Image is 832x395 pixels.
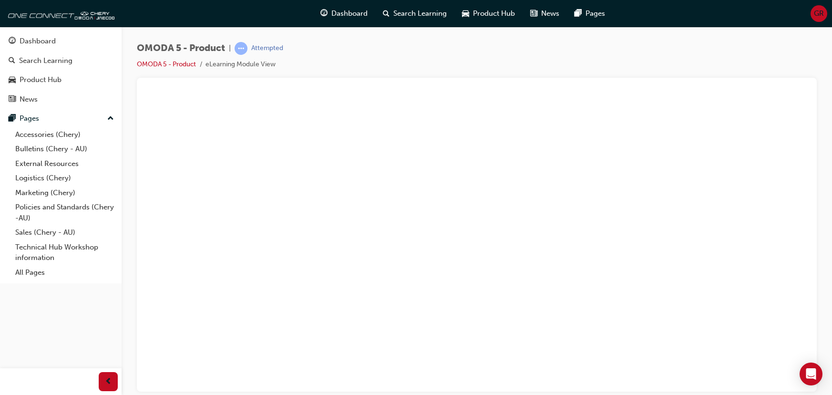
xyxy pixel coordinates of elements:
[19,55,72,66] div: Search Learning
[4,110,118,127] button: Pages
[567,4,613,23] a: pages-iconPages
[814,8,824,19] span: GR
[811,5,827,22] button: GR
[523,4,567,23] a: news-iconNews
[107,113,114,125] span: up-icon
[585,8,605,19] span: Pages
[800,363,822,385] div: Open Intercom Messenger
[137,43,225,54] span: OMODA 5 - Product
[11,240,118,265] a: Technical Hub Workshop information
[11,200,118,225] a: Policies and Standards (Chery -AU)
[5,4,114,23] img: oneconnect
[11,186,118,200] a: Marketing (Chery)
[11,127,118,142] a: Accessories (Chery)
[11,265,118,280] a: All Pages
[20,36,56,47] div: Dashboard
[20,113,39,124] div: Pages
[229,43,231,54] span: |
[9,114,16,123] span: pages-icon
[9,57,15,65] span: search-icon
[393,8,447,19] span: Search Learning
[251,44,283,53] div: Attempted
[530,8,537,20] span: news-icon
[11,171,118,186] a: Logistics (Chery)
[11,225,118,240] a: Sales (Chery - AU)
[4,91,118,108] a: News
[4,31,118,110] button: DashboardSearch LearningProduct HubNews
[9,76,16,84] span: car-icon
[9,37,16,46] span: guage-icon
[20,94,38,105] div: News
[473,8,515,19] span: Product Hub
[331,8,368,19] span: Dashboard
[137,60,196,68] a: OMODA 5 - Product
[462,8,469,20] span: car-icon
[235,42,247,55] span: learningRecordVerb_ATTEMPT-icon
[575,8,582,20] span: pages-icon
[320,8,328,20] span: guage-icon
[4,52,118,70] a: Search Learning
[205,59,276,70] li: eLearning Module View
[313,4,375,23] a: guage-iconDashboard
[383,8,390,20] span: search-icon
[20,74,62,85] div: Product Hub
[4,71,118,89] a: Product Hub
[375,4,454,23] a: search-iconSearch Learning
[541,8,559,19] span: News
[454,4,523,23] a: car-iconProduct Hub
[4,32,118,50] a: Dashboard
[11,142,118,156] a: Bulletins (Chery - AU)
[105,376,112,388] span: prev-icon
[9,95,16,104] span: news-icon
[11,156,118,171] a: External Resources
